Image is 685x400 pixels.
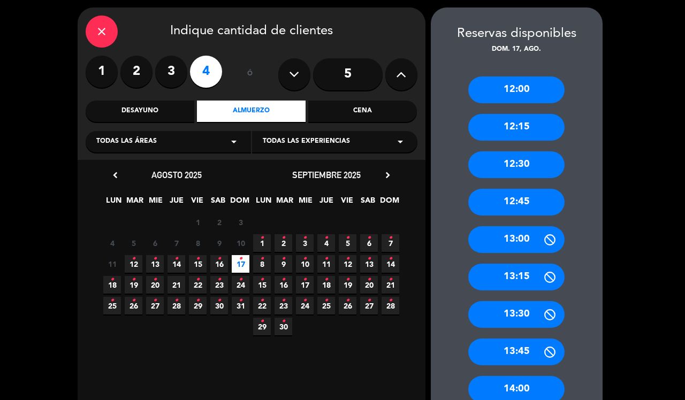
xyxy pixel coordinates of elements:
[360,276,378,294] span: 20
[346,229,349,247] i: •
[110,292,114,309] i: •
[382,255,399,273] span: 14
[168,276,185,294] span: 21
[232,255,249,273] span: 17
[196,292,200,309] i: •
[431,24,603,44] div: Reservas disponibles
[382,170,393,181] i: chevron_right
[96,136,157,147] span: Todas las áreas
[253,318,271,335] span: 29
[210,213,228,231] span: 2
[360,255,378,273] span: 13
[468,151,565,178] div: 12:30
[324,250,328,267] i: •
[367,271,371,288] i: •
[389,271,392,288] i: •
[146,255,164,273] span: 13
[339,255,356,273] span: 12
[468,114,565,141] div: 12:15
[468,339,565,365] div: 13:45
[339,234,356,252] span: 5
[324,271,328,288] i: •
[346,271,349,288] i: •
[303,271,307,288] i: •
[168,297,185,314] span: 28
[382,234,399,252] span: 7
[125,255,142,273] span: 12
[209,194,227,212] span: SAB
[317,194,335,212] span: JUE
[232,213,249,231] span: 3
[468,264,565,290] div: 13:15
[189,255,207,273] span: 15
[275,255,292,273] span: 9
[233,56,268,93] div: ó
[151,170,202,180] span: agosto 2025
[153,271,157,288] i: •
[168,234,185,252] span: 7
[281,313,285,330] i: •
[168,255,185,273] span: 14
[281,229,285,247] i: •
[189,297,207,314] span: 29
[260,250,264,267] i: •
[217,271,221,288] i: •
[317,234,335,252] span: 4
[253,255,271,273] span: 8
[296,194,314,212] span: MIE
[125,234,142,252] span: 5
[103,297,121,314] span: 25
[132,292,135,309] i: •
[125,276,142,294] span: 19
[346,292,349,309] i: •
[296,297,314,314] span: 24
[276,194,293,212] span: MAR
[155,56,187,88] label: 3
[110,271,114,288] i: •
[324,229,328,247] i: •
[468,76,565,103] div: 12:00
[281,271,285,288] i: •
[253,297,271,314] span: 22
[359,194,377,212] span: SAB
[339,276,356,294] span: 19
[217,250,221,267] i: •
[367,229,371,247] i: •
[296,255,314,273] span: 10
[308,101,417,122] div: Cena
[303,229,307,247] i: •
[468,226,565,253] div: 13:00
[324,292,328,309] i: •
[230,194,248,212] span: DOM
[232,234,249,252] span: 10
[210,255,228,273] span: 16
[147,194,164,212] span: MIE
[275,276,292,294] span: 16
[132,271,135,288] i: •
[317,297,335,314] span: 25
[275,297,292,314] span: 23
[260,313,264,330] i: •
[86,16,417,48] div: Indique cantidad de clientes
[110,170,121,181] i: chevron_left
[253,276,271,294] span: 15
[303,292,307,309] i: •
[239,250,242,267] i: •
[210,297,228,314] span: 30
[232,297,249,314] span: 31
[168,194,185,212] span: JUE
[346,250,349,267] i: •
[189,234,207,252] span: 8
[275,234,292,252] span: 2
[431,44,603,55] div: dom. 17, ago.
[146,234,164,252] span: 6
[86,101,194,122] div: Desayuno
[239,292,242,309] i: •
[296,234,314,252] span: 3
[153,292,157,309] i: •
[292,170,361,180] span: septiembre 2025
[339,297,356,314] span: 26
[188,194,206,212] span: VIE
[174,250,178,267] i: •
[153,250,157,267] i: •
